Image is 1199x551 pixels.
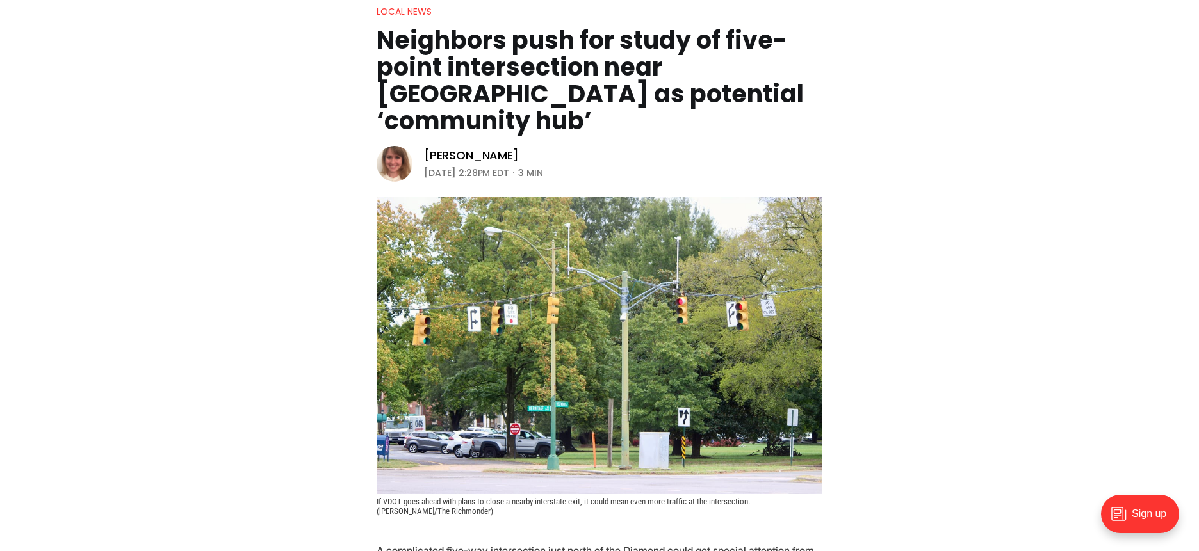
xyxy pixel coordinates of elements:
[1090,488,1199,551] iframe: portal-trigger
[377,27,822,134] h1: Neighbors push for study of five-point intersection near [GEOGRAPHIC_DATA] as potential ‘communit...
[424,165,509,180] time: [DATE] 2:28PM EDT
[377,146,412,182] img: Sarah Vogelsong
[377,197,822,494] img: Neighbors push for study of five-point intersection near Diamond as potential ‘community hub’
[377,5,432,18] a: Local News
[518,165,543,180] span: 3 min
[424,148,519,163] a: [PERSON_NAME]
[377,497,752,516] span: If VDOT goes ahead with plans to close a nearby interstate exit, it could mean even more traffic ...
